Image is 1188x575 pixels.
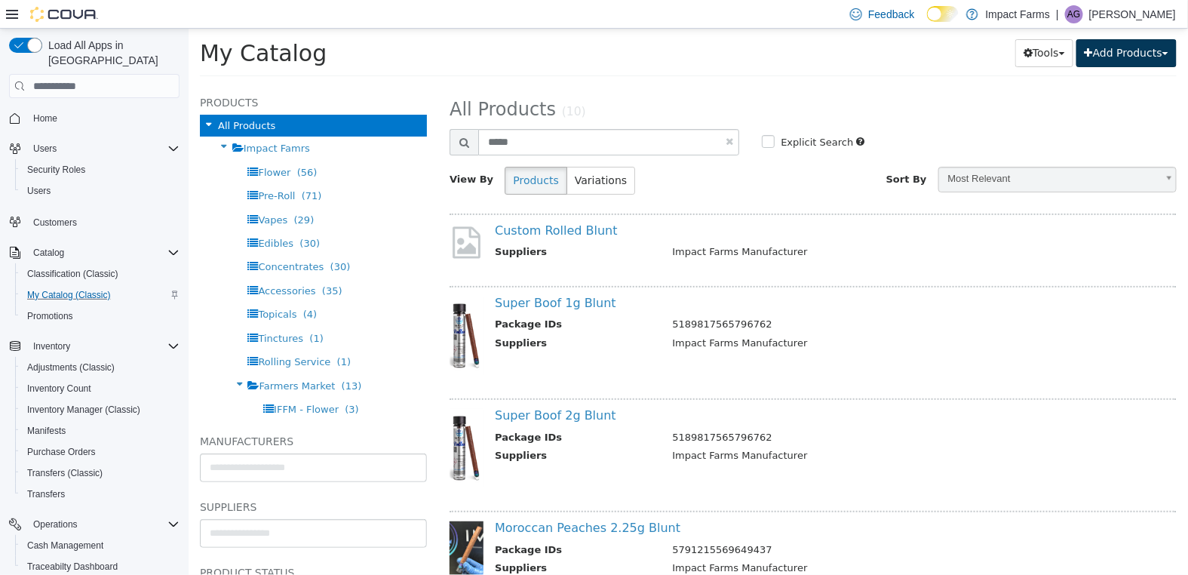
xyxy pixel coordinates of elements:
[306,532,472,551] th: Suppliers
[27,337,76,355] button: Inventory
[472,401,971,420] td: 5189817565796762
[21,286,180,304] span: My Catalog (Classic)
[472,216,971,235] td: Impact Farms Manufacturer
[751,139,968,162] span: Most Relevant
[21,161,91,179] a: Security Roles
[189,29,1188,575] iframe: To enrich screen reader interactions, please activate Accessibility in Grammarly extension settings
[472,514,971,533] td: 5791215569649437
[33,143,57,155] span: Users
[750,138,988,164] a: Most Relevant
[27,289,111,301] span: My Catalog (Classic)
[21,443,180,461] span: Purchase Orders
[261,145,305,156] span: View By
[1089,5,1176,23] p: [PERSON_NAME]
[27,109,63,128] a: Home
[472,288,971,307] td: 5189817565796762
[15,378,186,399] button: Inventory Count
[27,361,115,374] span: Adjustments (Classic)
[21,286,117,304] a: My Catalog (Classic)
[472,420,971,438] td: Impact Farms Manufacturer
[21,485,71,503] a: Transfers
[378,138,447,166] button: Variations
[33,112,57,125] span: Home
[27,244,70,262] button: Catalog
[927,6,959,22] input: Dark Mode
[316,138,378,166] button: Products
[33,518,78,530] span: Operations
[27,540,103,552] span: Cash Management
[1056,5,1059,23] p: |
[306,492,492,506] a: Moroccan Peaches 2.25g Blunt
[698,145,738,156] span: Sort By
[21,307,79,325] a: Promotions
[3,211,186,232] button: Customers
[21,380,180,398] span: Inventory Count
[3,107,186,129] button: Home
[27,268,118,280] span: Classification (Classic)
[1065,5,1083,23] div: Ari Greenwald
[15,535,186,556] button: Cash Management
[306,288,472,307] th: Package IDs
[306,195,429,209] a: Custom Rolled Blunt
[27,561,118,573] span: Traceabilty Dashboard
[21,161,180,179] span: Security Roles
[21,485,180,503] span: Transfers
[21,464,109,482] a: Transfers (Classic)
[21,422,72,440] a: Manifests
[373,76,398,90] small: (10)
[15,306,186,327] button: Promotions
[21,265,180,283] span: Classification (Classic)
[306,401,472,420] th: Package IDs
[27,212,180,231] span: Customers
[868,7,914,22] span: Feedback
[27,515,84,533] button: Operations
[261,70,367,91] span: All Products
[261,268,295,346] img: 150
[15,463,186,484] button: Transfers (Classic)
[27,383,91,395] span: Inventory Count
[306,267,428,281] a: Super Boof 1g Blunt
[33,340,70,352] span: Inventory
[33,247,64,259] span: Catalog
[21,401,146,419] a: Inventory Manager (Classic)
[986,5,1051,23] p: Impact Farms
[15,420,186,441] button: Manifests
[27,140,180,158] span: Users
[21,358,121,377] a: Adjustments (Classic)
[15,180,186,201] button: Users
[27,310,73,322] span: Promotions
[261,380,295,459] img: 150
[27,185,51,197] span: Users
[15,284,186,306] button: My Catalog (Classic)
[1067,5,1080,23] span: AG
[15,357,186,378] button: Adjustments (Classic)
[27,425,66,437] span: Manifests
[261,493,295,549] img: 150
[27,467,103,479] span: Transfers (Classic)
